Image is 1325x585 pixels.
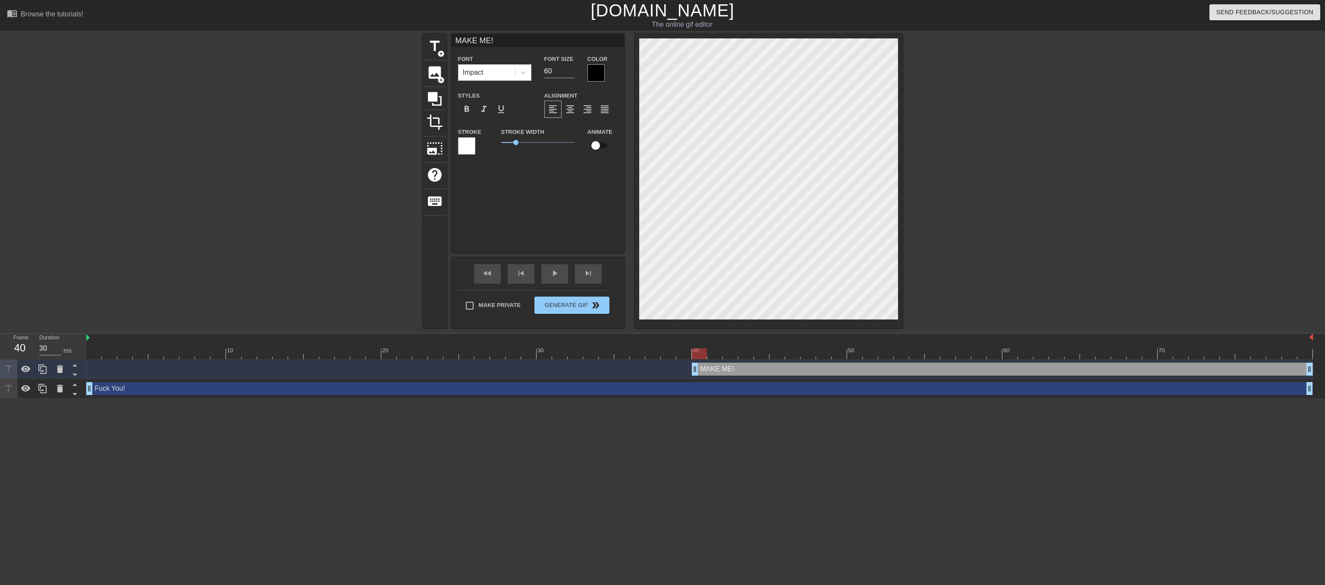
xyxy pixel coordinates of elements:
span: image [427,64,443,81]
label: Animate [587,128,612,136]
label: Font [458,55,473,63]
span: Send Feedback/Suggestion [1216,7,1313,18]
div: 60 [1003,346,1011,355]
span: photo_size_select_large [427,140,443,157]
label: Stroke Width [501,128,544,136]
span: skip_previous [516,268,526,278]
div: Browse the tutorials! [21,10,83,18]
span: help [427,167,443,183]
button: Send Feedback/Suggestion [1209,4,1320,20]
span: title [427,38,443,54]
span: format_align_right [582,104,593,114]
span: format_align_justify [600,104,610,114]
div: 50 [848,346,856,355]
button: Generate Gif [534,297,609,314]
span: format_underline [496,104,506,114]
span: drag_handle [85,384,94,393]
div: 40 [693,346,700,355]
span: Make Private [479,301,521,310]
span: Generate Gif [538,300,606,310]
a: [DOMAIN_NAME] [590,1,734,20]
span: format_align_center [565,104,575,114]
span: play_arrow [549,268,560,278]
div: 20 [382,346,390,355]
span: drag_handle [1305,384,1314,393]
span: add_circle [437,50,445,57]
div: ms [63,346,72,355]
span: menu_book [7,8,17,19]
div: 40 [13,340,26,356]
div: Impact [463,67,484,78]
label: Stroke [458,128,481,136]
span: skip_next [583,268,593,278]
span: keyboard [427,193,443,209]
span: crop [427,114,443,130]
div: 70 [1159,346,1166,355]
span: add_circle [437,76,445,84]
label: Alignment [544,92,578,100]
label: Styles [458,92,480,100]
span: format_italic [479,104,489,114]
label: Font Size [544,55,574,63]
div: 10 [227,346,235,355]
div: The online gif editor [446,19,918,30]
label: Duration [39,335,59,341]
div: Frame [7,334,33,359]
label: Color [587,55,608,63]
a: Browse the tutorials! [7,8,83,22]
span: format_align_left [548,104,558,114]
img: bound-end.png [1309,334,1313,341]
span: format_bold [462,104,472,114]
div: 30 [537,346,545,355]
span: double_arrow [590,300,601,310]
span: fast_rewind [482,268,493,278]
